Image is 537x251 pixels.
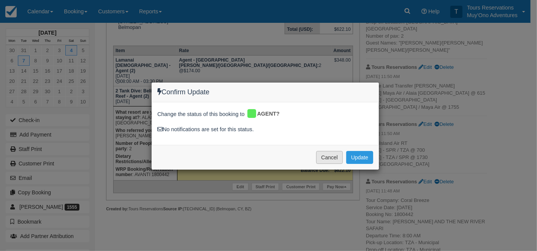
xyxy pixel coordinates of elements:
button: Update [346,151,373,164]
button: Cancel [316,151,343,164]
h4: Confirm Update [157,88,373,96]
div: No notifications are set for this status. [157,125,373,133]
div: AGENT? [246,108,285,120]
span: Change the status of this booking to [157,110,245,120]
